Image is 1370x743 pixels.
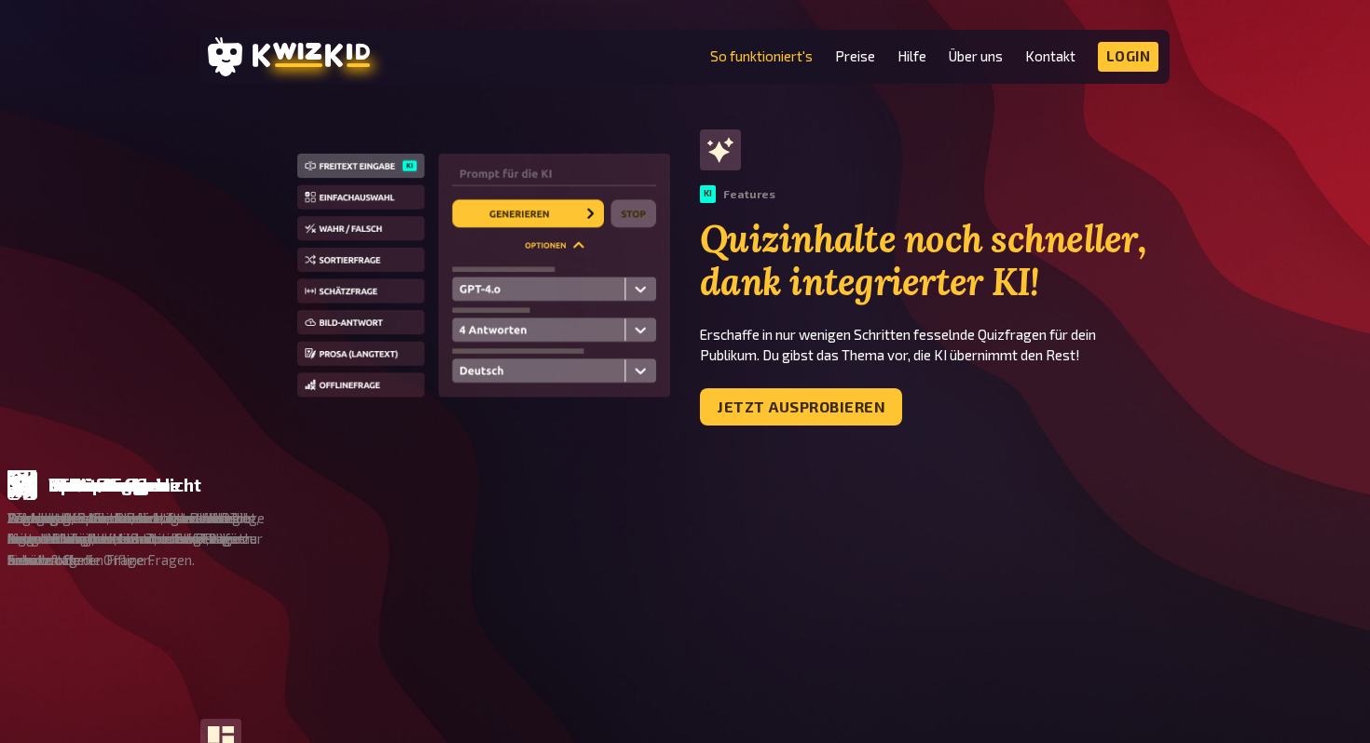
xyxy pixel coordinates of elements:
p: Du willst etwas in die richtige Reihenfolge bringen. Nimm’ eine Sortierfrage! [1103,507,1363,549]
img: Freetext AI [297,154,670,402]
a: Kontakt [1025,48,1075,64]
p: Für kluge Köpfe, die keine Antwortmöglichkeiten brauchen, eignen sich die offenen Fragen. [7,507,267,571]
div: Uploadfrage [322,475,432,495]
a: Hilfe [897,48,926,64]
p: Wie viele Nashörner es auf der Welt gibt, fragst du am besten mit einer Schätzfrage! [555,507,815,571]
div: Schätzfrage [596,475,703,495]
a: Jetzt ausprobieren [700,388,902,426]
div: KI [700,185,716,202]
h2: Quizinhalte noch schneller, dank integrierter KI! [700,218,1170,304]
div: Multiple Choice [870,475,1003,495]
a: So funktioniert's [710,48,813,64]
div: Sortierfrage [1144,475,1253,495]
a: Login [1098,42,1159,72]
p: Achtung kreative Runde. Lass die User eigene Bilder hochladen, um die Frage zu beantworten! [281,507,541,571]
a: Preise [835,48,875,64]
div: Features [700,185,775,202]
p: Antwort A, B, C oder doch Antwort D? Keine Ahnung, aber im Zweifelsfall immer Antwort C! [829,507,1089,571]
p: Erschaffe in nur wenigen Schritten fesselnde Quizfragen für dein Publikum. Du gibst das Thema vor... [700,324,1170,366]
div: Freie Eingabe [48,475,165,495]
a: Über uns [949,48,1003,64]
